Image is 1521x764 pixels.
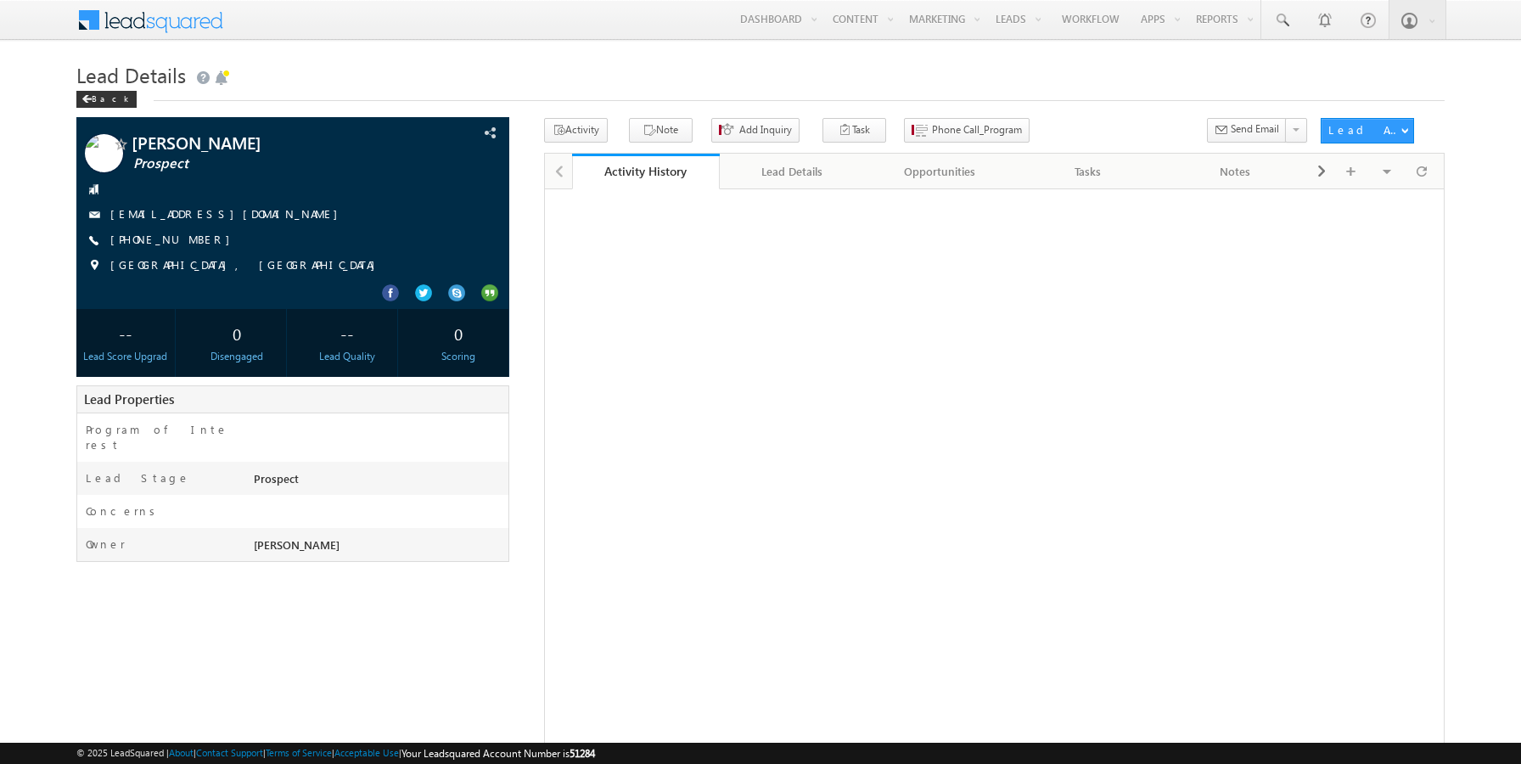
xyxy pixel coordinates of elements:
[81,349,171,364] div: Lead Score Upgrad
[81,317,171,349] div: --
[132,134,402,151] span: [PERSON_NAME]
[585,163,707,179] div: Activity History
[880,161,999,182] div: Opportunities
[86,503,161,519] label: Concerns
[191,349,282,364] div: Disengaged
[85,134,123,178] img: Profile photo
[904,118,1030,143] button: Phone Call_Program
[711,118,800,143] button: Add Inquiry
[86,470,190,486] label: Lead Stage
[739,122,792,138] span: Add Inquiry
[1176,161,1294,182] div: Notes
[334,747,399,758] a: Acceptable Use
[413,317,504,349] div: 0
[250,470,508,494] div: Prospect
[1207,118,1287,143] button: Send Email
[629,118,693,143] button: Note
[169,747,194,758] a: About
[86,536,126,552] label: Owner
[1014,154,1162,189] a: Tasks
[572,154,720,189] a: Activity History
[1162,154,1310,189] a: Notes
[196,747,263,758] a: Contact Support
[570,747,595,760] span: 51284
[401,747,595,760] span: Your Leadsquared Account Number is
[733,161,852,182] div: Lead Details
[133,155,404,172] span: Prospect
[413,349,504,364] div: Scoring
[1231,121,1279,137] span: Send Email
[191,317,282,349] div: 0
[932,122,1022,138] span: Phone Call_Program
[867,154,1014,189] a: Opportunities
[822,118,886,143] button: Task
[76,91,137,108] div: Back
[76,90,145,104] a: Back
[76,745,595,761] span: © 2025 LeadSquared | | | | |
[720,154,867,189] a: Lead Details
[110,257,384,274] span: [GEOGRAPHIC_DATA], [GEOGRAPHIC_DATA]
[254,537,340,552] span: [PERSON_NAME]
[302,349,393,364] div: Lead Quality
[110,232,239,249] span: [PHONE_NUMBER]
[1328,122,1400,138] div: Lead Actions
[76,61,186,88] span: Lead Details
[110,206,346,221] a: [EMAIL_ADDRESS][DOMAIN_NAME]
[302,317,393,349] div: --
[544,118,608,143] button: Activity
[86,422,233,452] label: Program of Interest
[84,390,174,407] span: Lead Properties
[1028,161,1147,182] div: Tasks
[1321,118,1414,143] button: Lead Actions
[266,747,332,758] a: Terms of Service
